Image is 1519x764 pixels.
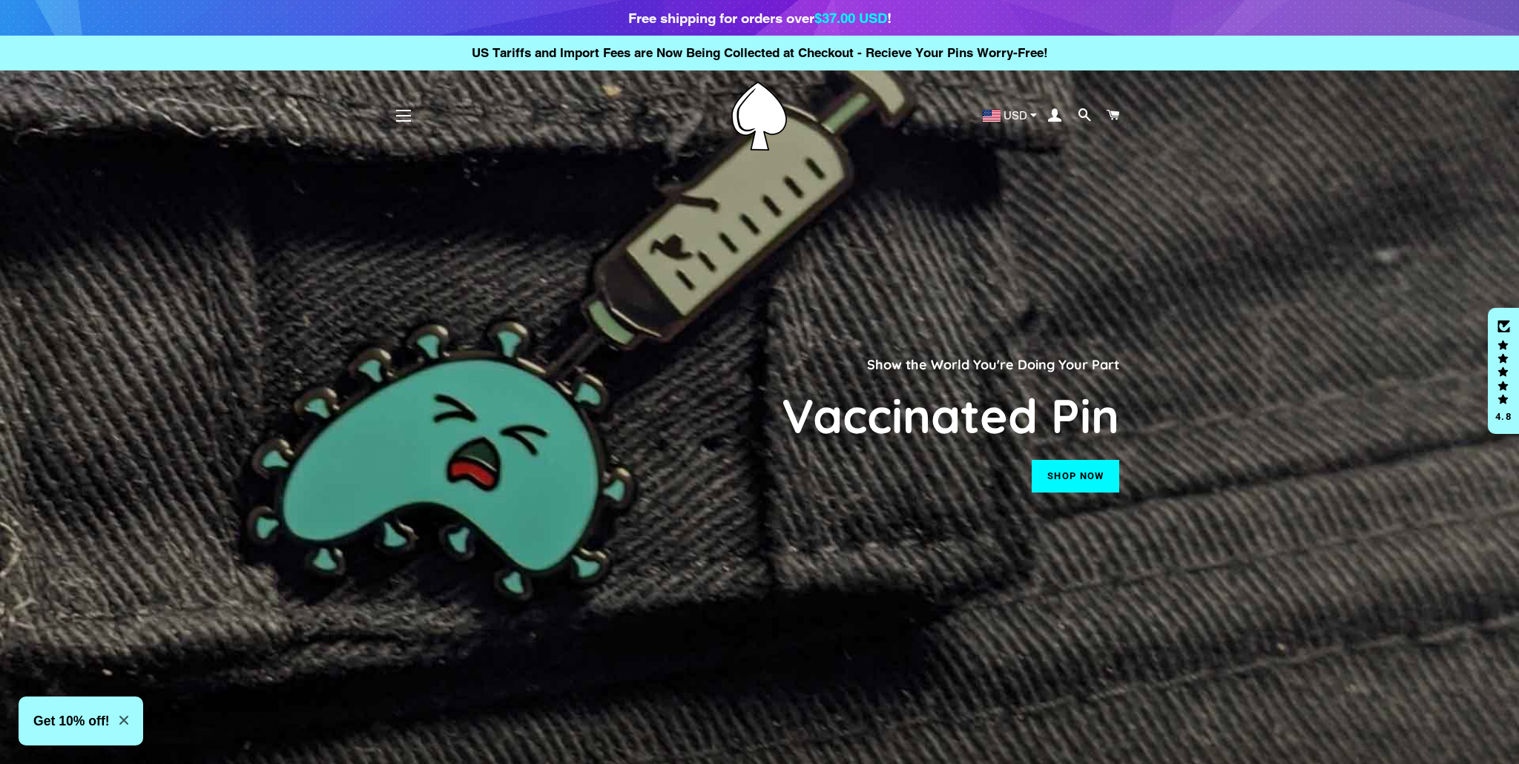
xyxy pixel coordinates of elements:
[1488,308,1519,434] div: Click to open Judge.me floating reviews tab
[400,354,1120,375] p: Show the World You're Doing Your Part
[814,10,887,26] span: $37.00 USD
[1495,412,1512,421] div: 4.8
[628,7,892,28] div: Free shipping for orders over !
[400,386,1120,445] h2: Vaccinated Pin
[1004,110,1027,121] span: USD
[1032,460,1119,493] a: Shop now
[731,82,787,151] img: Pin-Ace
